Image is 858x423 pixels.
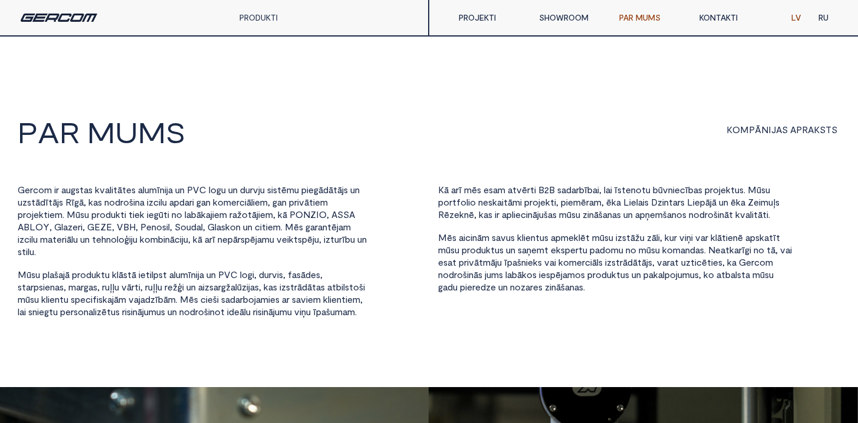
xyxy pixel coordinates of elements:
[693,197,695,207] span: i
[831,124,837,136] span: S
[771,124,776,136] span: J
[240,184,245,195] span: d
[642,184,646,195] span: t
[643,197,645,207] span: i
[344,184,348,195] span: s
[768,124,771,136] span: I
[297,197,299,207] span: i
[587,184,593,195] span: b
[508,184,512,195] span: a
[196,197,201,207] span: g
[584,184,587,195] span: ī
[589,197,594,207] span: a
[192,197,194,207] span: i
[554,197,556,207] span: i
[748,184,757,195] span: M
[71,197,74,207] span: ī
[84,197,86,207] span: ,
[260,197,268,207] span: m
[267,184,271,195] span: s
[38,118,60,146] span: a
[549,184,555,195] span: B
[149,184,157,195] span: m
[18,197,22,207] span: u
[508,197,512,207] span: ā
[604,184,606,195] span: l
[512,184,517,195] span: t
[273,184,277,195] span: s
[517,184,522,195] span: v
[18,118,38,146] span: P
[631,197,636,207] span: e
[315,197,320,207] span: e
[147,197,149,207] span: i
[180,184,185,195] span: n
[776,124,782,136] span: A
[626,184,631,195] span: e
[451,184,456,195] span: a
[566,184,571,195] span: d
[561,197,566,207] span: p
[459,184,462,195] span: ī
[520,197,522,207] span: i
[213,197,218,207] span: k
[735,184,739,195] span: u
[33,184,38,195] span: c
[449,197,452,207] span: r
[658,197,662,207] span: z
[576,184,579,195] span: r
[498,184,505,195] span: m
[581,197,586,207] span: ē
[45,197,48,207] span: ī
[557,184,561,195] span: s
[95,184,100,195] span: k
[56,184,59,195] span: r
[138,118,166,146] span: M
[810,6,837,29] a: RU
[669,197,673,207] span: t
[673,197,678,207] span: a
[307,184,308,195] span: i
[606,197,612,207] span: ē
[653,184,658,195] span: b
[566,197,568,207] span: i
[260,184,265,195] span: u
[504,197,508,207] span: t
[450,6,530,29] a: PROJEKTI
[456,184,459,195] span: r
[492,197,497,207] span: k
[314,184,318,195] span: g
[820,124,826,136] span: S
[250,184,253,195] span: r
[610,184,612,195] span: i
[115,197,120,207] span: d
[461,197,466,207] span: o
[211,184,216,195] span: o
[594,197,601,207] span: m
[488,197,492,207] span: s
[323,184,328,195] span: d
[561,184,566,195] span: a
[98,197,102,207] span: s
[60,118,80,146] span: r
[239,197,245,207] span: c
[700,197,705,207] span: p
[691,6,771,29] a: KONTAKTI
[470,197,476,207] span: o
[57,197,59,207] span: j
[663,184,668,195] span: v
[160,184,165,195] span: n
[189,197,192,207] span: r
[245,197,246,207] span: i
[636,184,642,195] span: o
[658,184,663,195] span: ū
[79,197,84,207] span: ā
[223,197,231,207] span: m
[483,197,488,207] span: e
[165,184,166,195] span: i
[586,197,589,207] span: r
[187,184,193,195] span: P
[289,197,294,207] span: p
[109,197,115,207] span: o
[31,197,35,207] span: t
